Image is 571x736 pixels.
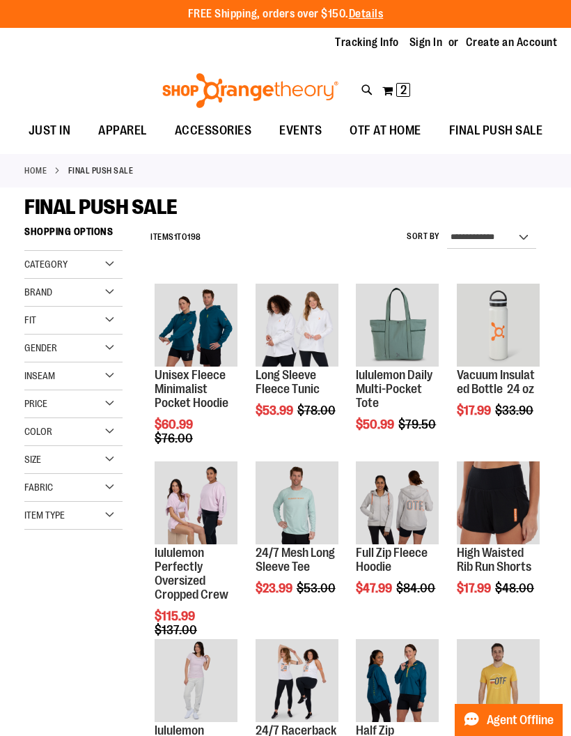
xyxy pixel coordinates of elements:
img: Vacuum Insulated Bottle 24 oz [457,284,540,367]
strong: Shopping Options [24,220,123,251]
span: $33.90 [495,404,535,417]
img: Product image for Fleece Long Sleeve [256,284,338,367]
a: lululemon Perfectly Oversized Cropped Crew [155,461,237,546]
span: $60.99 [155,417,195,431]
a: High Waisted Rib Run Shorts [457,461,540,546]
span: EVENTS [279,115,322,146]
img: Shop Orangetheory [160,73,341,108]
div: product [148,277,244,480]
span: Item Type [24,509,65,521]
a: Main Image of 1457091 [356,461,439,546]
span: Brand [24,286,52,298]
img: 24/7 Racerback Tank [256,639,338,722]
div: product [148,454,244,672]
img: Main Image of 1457091 [356,461,439,544]
span: 2 [400,83,407,97]
p: FREE Shipping, orders over $150. [188,6,384,22]
a: 24/7 Mesh Long Sleeve Tee [256,546,335,574]
div: product [249,277,345,452]
img: Product image for Unisex Short Sleeve Recovery Tee [457,639,540,722]
span: $50.99 [356,417,396,431]
a: Half Zip Performance Anorak [356,639,439,724]
span: $84.00 [396,581,437,595]
a: Unisex Fleece Minimalist Pocket Hoodie [155,368,228,410]
a: lululemon Swiftly Tech Short Sleeve 2.0 [155,639,237,724]
span: ACCESSORIES [175,115,252,146]
span: Inseam [24,370,55,381]
span: $115.99 [155,609,197,623]
a: Home [24,164,47,177]
span: $23.99 [256,581,295,595]
img: Main Image of 1457095 [256,461,338,544]
a: Unisex Fleece Minimalist Pocket Hoodie [155,284,237,369]
span: $137.00 [155,623,199,637]
a: Product image for Fleece Long Sleeve [256,284,338,369]
div: product [450,277,547,452]
strong: FINAL PUSH SALE [68,164,134,177]
div: product [349,277,446,466]
span: $17.99 [457,581,493,595]
a: ACCESSORIES [161,115,266,147]
a: APPAREL [84,115,161,147]
a: Tracking Info [335,35,399,50]
img: Unisex Fleece Minimalist Pocket Hoodie [155,284,237,367]
a: Product image for Unisex Short Sleeve Recovery Tee [457,639,540,724]
span: Price [24,398,47,409]
span: Color [24,426,52,437]
span: APPAREL [98,115,147,146]
img: lululemon Swiftly Tech Short Sleeve 2.0 [155,639,237,722]
a: High Waisted Rib Run Shorts [457,546,531,574]
span: $79.50 [398,417,438,431]
div: product [249,454,345,630]
span: Category [24,259,68,270]
span: Gender [24,342,57,353]
img: Half Zip Performance Anorak [356,639,439,722]
span: Agent Offline [487,714,554,727]
button: Agent Offline [455,704,563,736]
a: JUST IN [15,115,85,147]
div: product [349,454,446,630]
span: JUST IN [29,115,71,146]
a: lululemon Daily Multi-Pocket Tote [356,284,439,369]
span: FINAL PUSH SALE [24,195,178,219]
span: FINAL PUSH SALE [449,115,543,146]
span: $76.00 [155,431,195,445]
span: OTF AT HOME [350,115,421,146]
span: $47.99 [356,581,394,595]
a: lululemon Daily Multi-Pocket Tote [356,368,432,410]
span: Fabric [24,482,53,493]
div: product [450,454,547,630]
img: lululemon Daily Multi-Pocket Tote [356,284,439,367]
a: Full Zip Fleece Hoodie [356,546,428,574]
a: Sign In [409,35,443,50]
a: lululemon Perfectly Oversized Cropped Crew [155,546,228,601]
a: Main Image of 1457095 [256,461,338,546]
a: FINAL PUSH SALE [435,115,557,146]
span: $48.00 [495,581,536,595]
span: 198 [187,232,201,242]
img: High Waisted Rib Run Shorts [457,461,540,544]
a: EVENTS [265,115,336,147]
span: $53.00 [297,581,338,595]
span: $78.00 [297,404,338,417]
span: Fit [24,314,36,325]
span: $17.99 [457,404,493,417]
a: 24/7 Racerback Tank [256,639,338,724]
a: Details [349,8,384,20]
a: OTF AT HOME [336,115,435,147]
img: lululemon Perfectly Oversized Cropped Crew [155,461,237,544]
span: 1 [174,232,178,242]
a: Vacuum Insulated Bottle 24 oz [457,368,535,396]
span: $53.99 [256,404,295,417]
a: Vacuum Insulated Bottle 24 oz [457,284,540,369]
label: Sort By [407,231,440,243]
h2: Items to [150,227,201,248]
span: Size [24,454,41,465]
a: Create an Account [466,35,558,50]
a: Long Sleeve Fleece Tunic [256,368,320,396]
